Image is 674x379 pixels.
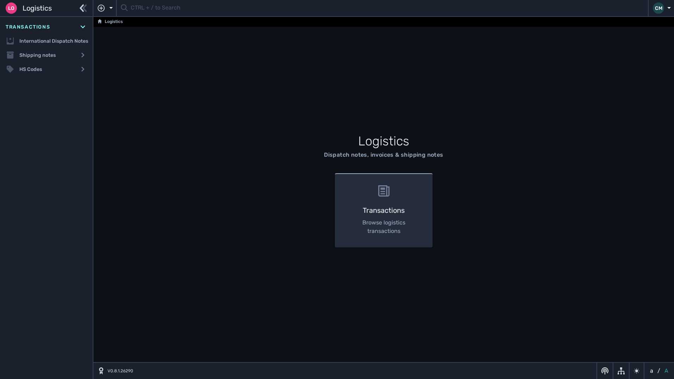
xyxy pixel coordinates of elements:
[23,3,52,13] span: Logistics
[108,368,133,374] span: V0.8.1.26290
[172,132,596,151] h1: Logistics
[657,367,660,375] span: /
[98,18,123,26] a: Logistics
[6,2,17,14] div: Lo
[131,1,644,15] input: CTRL + / to Search
[663,367,670,375] button: A
[6,23,50,31] span: Transactions
[649,367,655,375] button: a
[346,218,421,235] p: Browse logistics transactions
[324,151,443,159] div: Dispatch notes, invoices & shipping notes
[346,205,421,216] h3: Transactions
[331,173,437,247] a: Transactions Browse logistics transactions
[653,2,664,14] div: CM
